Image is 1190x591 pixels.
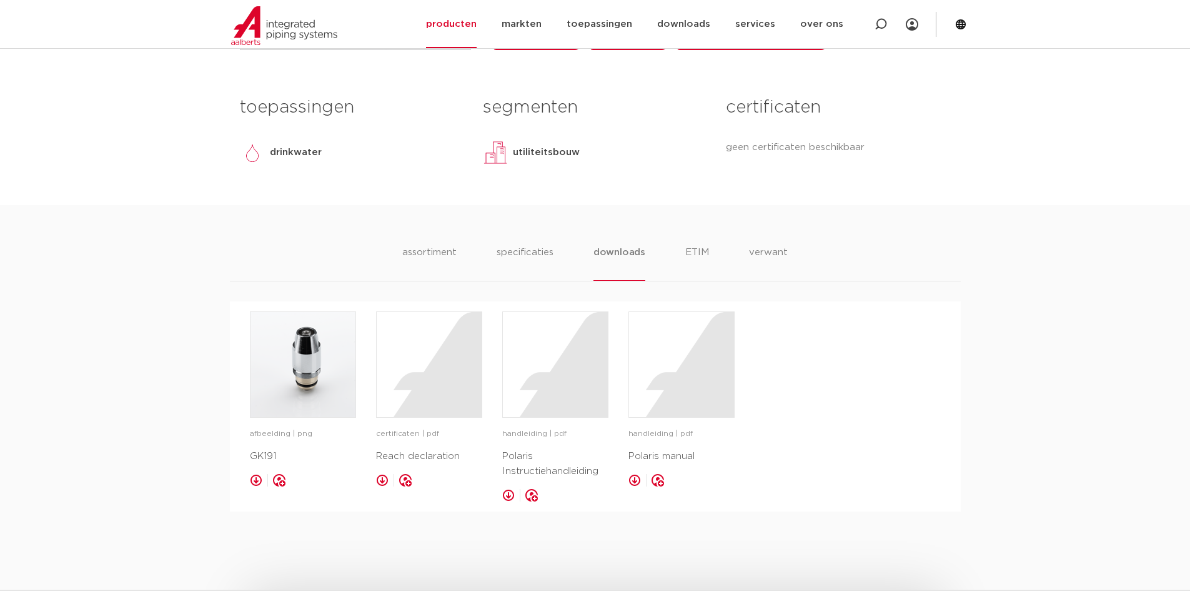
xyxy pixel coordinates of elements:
h3: segmenten [483,95,707,120]
p: afbeelding | png [250,428,356,440]
li: downloads [593,245,645,281]
li: assortiment [402,245,457,281]
p: certificaten | pdf [376,428,482,440]
a: image for GK191 [250,311,356,418]
img: utiliteitsbouw [483,140,508,165]
h3: toepassingen [240,95,464,120]
p: handleiding | pdf [628,428,735,440]
p: utiliteitsbouw [513,145,580,160]
h3: certificaten [726,95,950,120]
p: GK191 [250,449,356,464]
li: specificaties [497,245,553,281]
p: handleiding | pdf [502,428,608,440]
li: verwant [749,245,788,281]
img: image for GK191 [250,312,355,417]
p: Polaris manual [628,449,735,464]
p: geen certificaten beschikbaar [726,140,950,155]
li: ETIM [685,245,709,281]
img: drinkwater [240,140,265,165]
p: Polaris Instructiehandleiding [502,449,608,479]
p: Reach declaration [376,449,482,464]
p: drinkwater [270,145,322,160]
